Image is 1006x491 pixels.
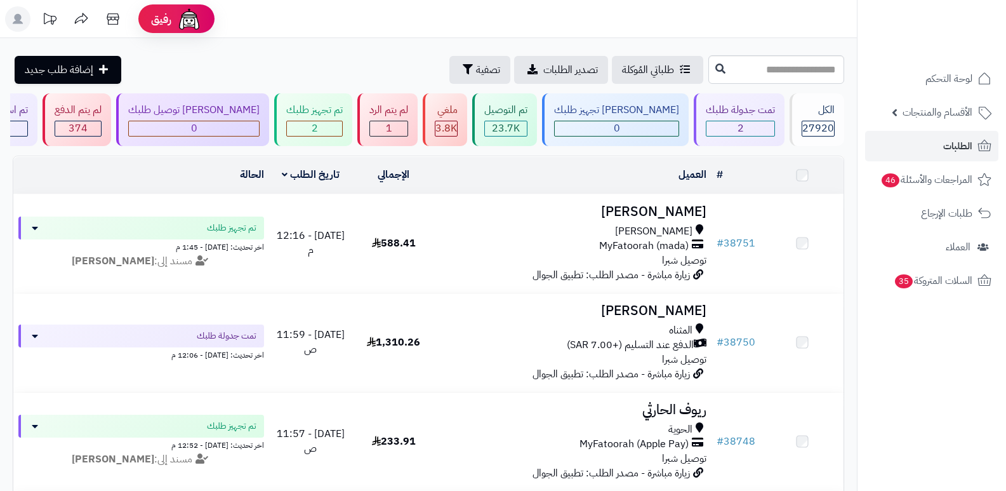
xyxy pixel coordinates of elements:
span: [DATE] - 11:59 ص [277,327,345,357]
a: ملغي 3.8K [420,93,470,146]
a: المراجعات والأسئلة46 [865,165,998,195]
span: توصيل شبرا [662,451,706,466]
span: 1,310.26 [367,335,420,350]
span: 588.41 [372,236,416,251]
span: [DATE] - 11:57 ص [277,426,345,456]
div: لم يتم الرد [369,103,408,118]
span: إضافة طلب جديد [25,62,93,77]
div: مسند إلى: [9,254,274,269]
span: 23.7K [492,121,520,136]
span: 2 [738,121,744,136]
div: 2 [706,121,774,136]
div: مسند إلى: [9,452,274,467]
span: طلبات الإرجاع [921,205,972,222]
span: توصيل شبرا [662,253,706,268]
span: طلباتي المُوكلة [622,62,674,77]
span: 233.91 [372,434,416,449]
span: المثناه [669,323,692,338]
div: تم التوصيل [484,103,527,118]
a: السلات المتروكة35 [865,266,998,296]
a: لم يتم الدفع 374 [40,93,114,146]
div: اخر تحديث: [DATE] - 12:06 م [18,347,264,361]
img: ai-face.png [176,6,202,32]
a: #38750 [717,335,755,350]
span: 1 [386,121,392,136]
span: [DATE] - 12:16 م [277,228,345,258]
a: لم يتم الرد 1 [355,93,420,146]
a: الكل27920 [787,93,847,146]
span: 3.8K [435,121,457,136]
div: 1 [370,121,407,136]
a: تحديثات المنصة [34,6,65,35]
span: السلات المتروكة [894,272,972,290]
div: الكل [802,103,835,118]
div: 0 [129,121,259,136]
span: زيارة مباشرة - مصدر الطلب: تطبيق الجوال [533,367,690,382]
div: ملغي [435,103,458,118]
span: [PERSON_NAME] [615,224,692,239]
div: تم تجهيز طلبك [286,103,343,118]
span: # [717,236,724,251]
a: لوحة التحكم [865,64,998,94]
span: تم تجهيز طلبك [207,222,256,234]
span: 46 [881,173,900,187]
span: 374 [69,121,88,136]
span: رفيق [151,11,171,27]
span: 2 [312,121,318,136]
span: 27920 [802,121,834,136]
div: 3848 [435,121,457,136]
span: MyFatoorah (mada) [599,239,689,253]
span: الدفع عند التسليم (+7.00 SAR) [567,338,694,353]
h3: ريوف الحارثي [440,403,707,417]
span: الأقسام والمنتجات [903,104,972,121]
span: العملاء [946,238,970,256]
a: تم تجهيز طلبك 2 [272,93,355,146]
div: 2 [287,121,342,136]
h3: [PERSON_NAME] [440,304,707,318]
a: تمت جدولة طلبك 2 [691,93,787,146]
div: 0 [555,121,678,136]
span: 0 [191,121,197,136]
a: الإجمالي [378,167,409,182]
span: # [717,335,724,350]
strong: [PERSON_NAME] [72,452,154,467]
a: [PERSON_NAME] تجهيز طلبك 0 [539,93,691,146]
div: [PERSON_NAME] تجهيز طلبك [554,103,679,118]
div: تمت جدولة طلبك [706,103,775,118]
span: تصدير الطلبات [543,62,598,77]
div: 23693 [485,121,527,136]
span: تم تجهيز طلبك [207,420,256,433]
a: طلبات الإرجاع [865,198,998,229]
span: MyFatoorah (Apple Pay) [579,437,689,452]
button: تصفية [449,56,510,84]
a: الطلبات [865,131,998,161]
a: # [717,167,723,182]
a: العميل [678,167,706,182]
span: 0 [614,121,620,136]
div: [PERSON_NAME] توصيل طلبك [128,103,260,118]
span: لوحة التحكم [925,70,972,88]
span: زيارة مباشرة - مصدر الطلب: تطبيق الجوال [533,267,690,283]
span: تصفية [476,62,500,77]
span: زيارة مباشرة - مصدر الطلب: تطبيق الجوال [533,466,690,481]
a: طلباتي المُوكلة [612,56,703,84]
span: # [717,434,724,449]
a: تصدير الطلبات [514,56,608,84]
img: logo-2.png [920,22,994,49]
span: المراجعات والأسئلة [880,171,972,189]
a: الحالة [240,167,264,182]
div: 374 [55,121,101,136]
a: العملاء [865,232,998,262]
strong: [PERSON_NAME] [72,253,154,269]
span: الطلبات [943,137,972,155]
div: اخر تحديث: [DATE] - 1:45 م [18,239,264,253]
a: #38751 [717,236,755,251]
a: إضافة طلب جديد [15,56,121,84]
span: 35 [894,274,913,288]
a: [PERSON_NAME] توصيل طلبك 0 [114,93,272,146]
a: #38748 [717,434,755,449]
a: تاريخ الطلب [282,167,340,182]
a: تم التوصيل 23.7K [470,93,539,146]
span: الحوية [668,422,692,437]
h3: [PERSON_NAME] [440,205,707,219]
